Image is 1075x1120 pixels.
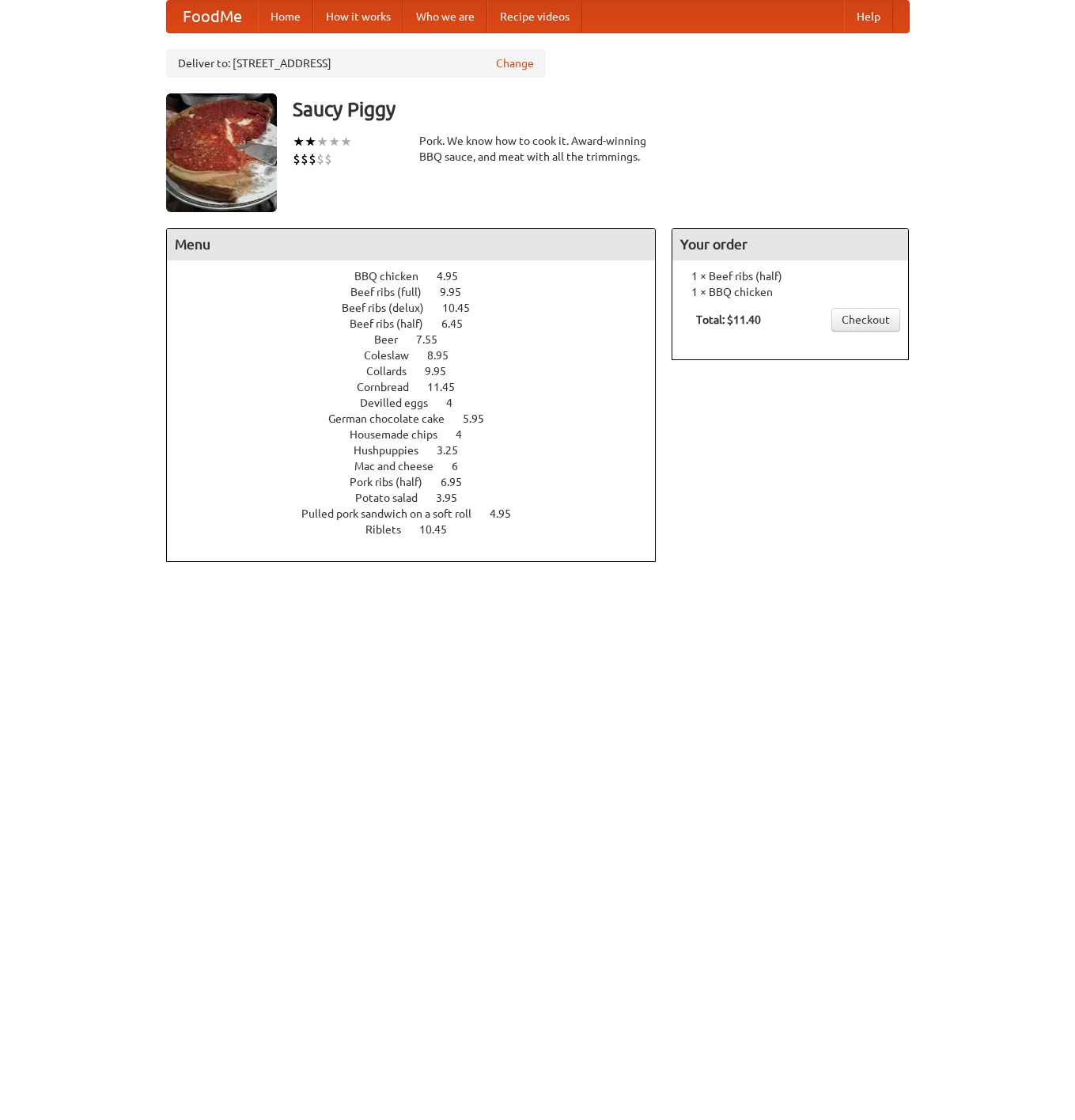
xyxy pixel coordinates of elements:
[496,55,534,71] a: Change
[354,460,487,473] a: Mac and cheese 6
[446,397,468,409] span: 4
[831,308,900,332] a: Checkout
[350,476,491,488] a: Pork ribs (half) 6.95
[301,150,308,168] li: $
[305,133,316,150] li: ★
[366,365,475,378] a: Collards 9.95
[364,349,478,362] a: Coleslaw 8.95
[374,333,414,346] span: Beer
[441,317,479,330] span: 6.45
[403,1,487,32] a: Who we are
[350,286,437,298] span: Beef ribs (full)
[365,523,417,536] span: Riblets
[167,1,258,32] a: FoodMe
[355,492,433,504] span: Potato salad
[354,444,487,457] a: Hushpuppies 3.25
[328,412,460,425] span: German chocolate cake
[350,317,439,330] span: Beef ribs (half)
[436,492,473,504] span: 3.95
[437,444,474,457] span: 3.25
[328,133,340,150] li: ★
[440,286,477,298] span: 9.95
[354,460,449,473] span: Mac and cheese
[301,507,540,520] a: Pulled pork sandwich on a soft roll 4.95
[442,302,486,314] span: 10.45
[425,365,462,378] span: 9.95
[293,133,305,150] li: ★
[365,523,476,536] a: Riblets 10.45
[324,150,332,168] li: $
[350,428,491,441] a: Housemade chips 4
[419,133,657,165] div: Pork. We know how to cook it. Award-winning BBQ sauce, and meat with all the trimmings.
[316,150,324,168] li: $
[355,492,486,504] a: Potato salad 3.95
[441,476,478,488] span: 6.95
[350,286,490,298] a: Beef ribs (full) 9.95
[680,268,900,284] li: 1 × Beef ribs (half)
[313,1,403,32] a: How it works
[374,333,467,346] a: Beer 7.55
[166,49,546,78] div: Deliver to: [STREET_ADDRESS]
[354,444,434,457] span: Hushpuppies
[680,284,900,300] li: 1 × BBQ chicken
[672,229,908,260] h4: Your order
[258,1,313,32] a: Home
[696,313,761,326] b: Total: $11.40
[293,150,301,168] li: $
[360,397,482,409] a: Devilled eggs 4
[419,523,463,536] span: 10.45
[364,349,425,362] span: Coleslaw
[427,349,464,362] span: 8.95
[357,381,425,393] span: Cornbread
[487,1,582,32] a: Recipe videos
[416,333,453,346] span: 7.55
[366,365,422,378] span: Collards
[452,460,474,473] span: 6
[293,93,910,125] h3: Saucy Piggy
[316,133,328,150] li: ★
[357,381,484,393] a: Cornbread 11.45
[427,381,471,393] span: 11.45
[350,428,453,441] span: Housemade chips
[166,93,277,212] img: angular.jpg
[463,412,500,425] span: 5.95
[354,270,487,283] a: BBQ chicken 4.95
[350,476,438,488] span: Pork ribs (half)
[354,270,434,283] span: BBQ chicken
[342,302,440,314] span: Beef ribs (delux)
[328,412,513,425] a: German chocolate cake 5.95
[301,507,487,520] span: Pulled pork sandwich on a soft roll
[342,302,499,314] a: Beef ribs (delux) 10.45
[350,317,492,330] a: Beef ribs (half) 6.45
[437,270,474,283] span: 4.95
[167,229,656,260] h4: Menu
[456,428,478,441] span: 4
[844,1,893,32] a: Help
[360,397,444,409] span: Devilled eggs
[308,150,316,168] li: $
[490,507,527,520] span: 4.95
[340,133,352,150] li: ★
